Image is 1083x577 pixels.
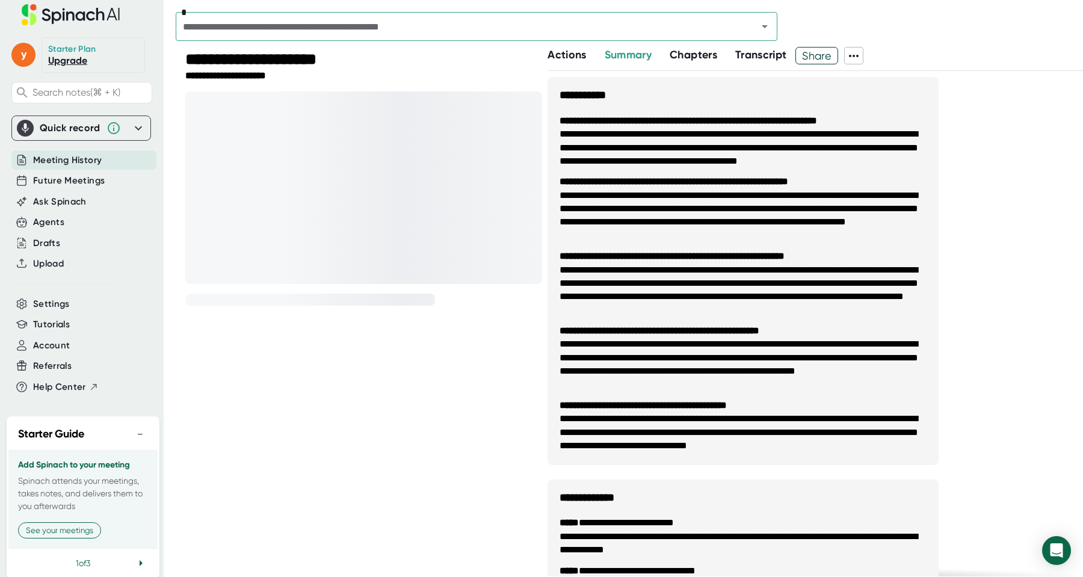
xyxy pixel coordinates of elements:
[132,425,148,443] button: −
[735,47,787,63] button: Transcript
[605,48,652,61] span: Summary
[795,47,838,64] button: Share
[40,122,100,134] div: Quick record
[33,257,64,271] button: Upload
[33,174,105,188] button: Future Meetings
[33,297,70,311] button: Settings
[76,558,90,568] span: 1 of 3
[33,380,99,394] button: Help Center
[548,47,586,63] button: Actions
[548,48,586,61] span: Actions
[18,460,148,470] h3: Add Spinach to your meeting
[33,195,87,209] button: Ask Spinach
[17,116,146,140] div: Quick record
[1042,536,1071,565] div: Open Intercom Messenger
[33,318,70,332] button: Tutorials
[11,43,35,67] span: y
[18,426,84,442] h2: Starter Guide
[18,475,148,513] p: Spinach attends your meetings, takes notes, and delivers them to you afterwards
[735,48,787,61] span: Transcript
[18,522,101,538] button: See your meetings
[670,48,717,61] span: Chapters
[670,47,717,63] button: Chapters
[33,380,86,394] span: Help Center
[33,153,102,167] button: Meeting History
[33,236,60,250] button: Drafts
[48,44,96,55] div: Starter Plan
[32,87,120,98] span: Search notes (⌘ + K)
[33,359,72,373] button: Referrals
[33,339,70,353] button: Account
[605,47,652,63] button: Summary
[48,55,87,66] a: Upgrade
[33,215,64,229] button: Agents
[756,18,773,35] button: Open
[796,45,838,66] span: Share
